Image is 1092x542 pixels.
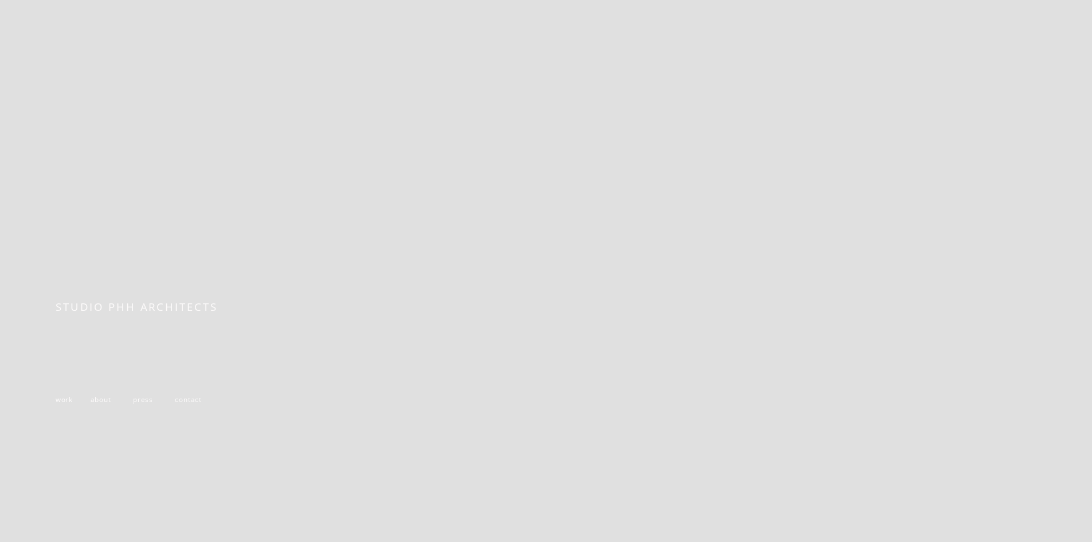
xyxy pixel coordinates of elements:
[133,395,153,404] a: press
[91,395,111,404] a: about
[175,395,202,404] a: contact
[56,299,218,314] span: STUDIO PHH ARCHITECTS
[56,395,73,404] a: work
